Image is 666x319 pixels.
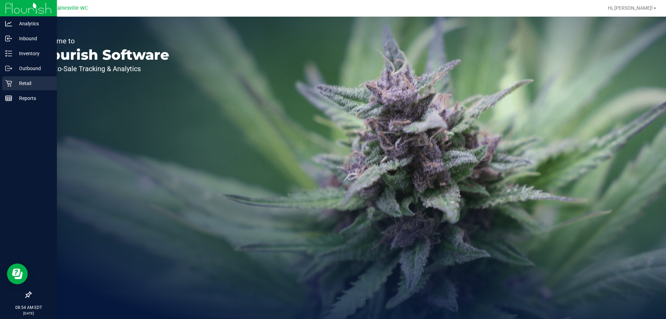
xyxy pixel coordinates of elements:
[5,95,12,102] inline-svg: Reports
[608,5,653,11] span: Hi, [PERSON_NAME]!
[5,65,12,72] inline-svg: Outbound
[12,49,54,58] p: Inventory
[7,263,28,284] iframe: Resource center
[12,64,54,73] p: Outbound
[37,65,169,72] p: Seed-to-Sale Tracking & Analytics
[12,34,54,43] p: Inbound
[5,35,12,42] inline-svg: Inbound
[12,94,54,102] p: Reports
[37,48,169,62] p: Flourish Software
[37,37,169,44] p: Welcome to
[54,5,88,11] span: Gainesville WC
[5,80,12,87] inline-svg: Retail
[12,19,54,28] p: Analytics
[5,20,12,27] inline-svg: Analytics
[12,79,54,87] p: Retail
[5,50,12,57] inline-svg: Inventory
[3,304,54,311] p: 08:54 AM EDT
[3,311,54,316] p: [DATE]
